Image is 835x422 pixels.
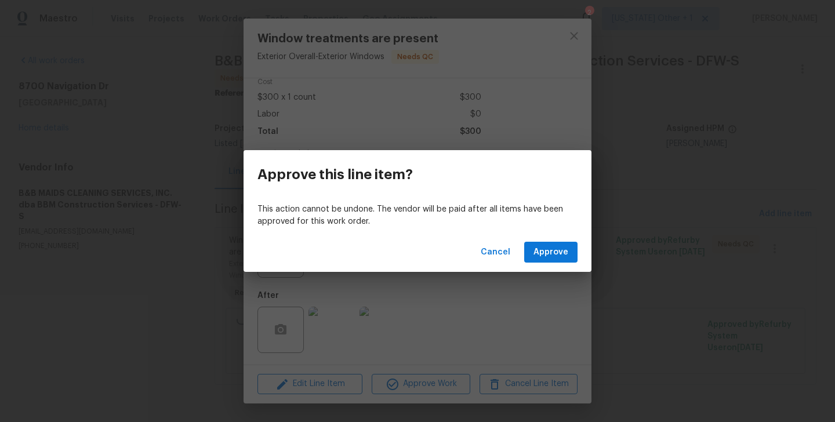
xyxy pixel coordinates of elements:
span: Approve [533,245,568,260]
button: Approve [524,242,578,263]
p: This action cannot be undone. The vendor will be paid after all items have been approved for this... [257,203,578,228]
h3: Approve this line item? [257,166,413,183]
button: Cancel [476,242,515,263]
span: Cancel [481,245,510,260]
